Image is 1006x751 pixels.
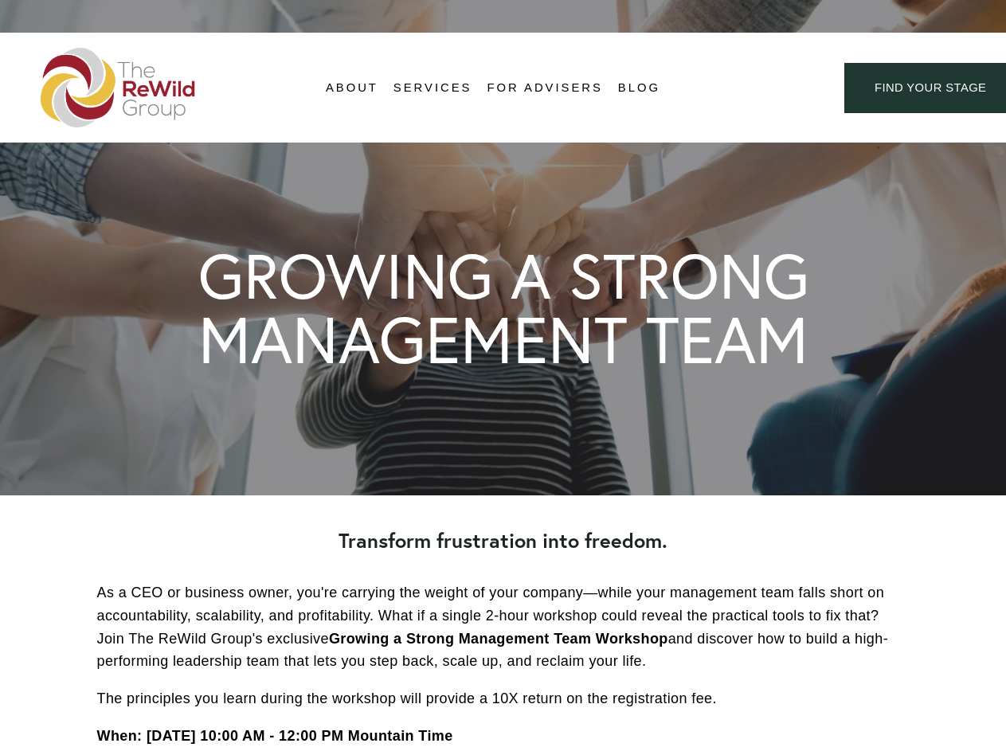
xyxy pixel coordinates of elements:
[339,527,667,553] strong: Transform frustration into freedom.
[198,307,808,372] h1: MANAGEMENT TEAM
[329,631,668,647] strong: Growing a Strong Management Team Workshop
[618,76,660,100] a: Blog
[393,76,472,100] a: folder dropdown
[97,728,143,744] strong: When:
[97,581,910,673] p: As a CEO or business owner, you're carrying the weight of your company—while your management team...
[41,48,197,127] img: The ReWild Group
[326,76,378,100] a: folder dropdown
[326,77,378,99] span: About
[393,77,472,99] span: Services
[97,687,910,710] p: The principles you learn during the workshop will provide a 10X return on the registration fee.
[487,76,602,100] a: For Advisers
[198,244,809,307] h1: GROWING A STRONG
